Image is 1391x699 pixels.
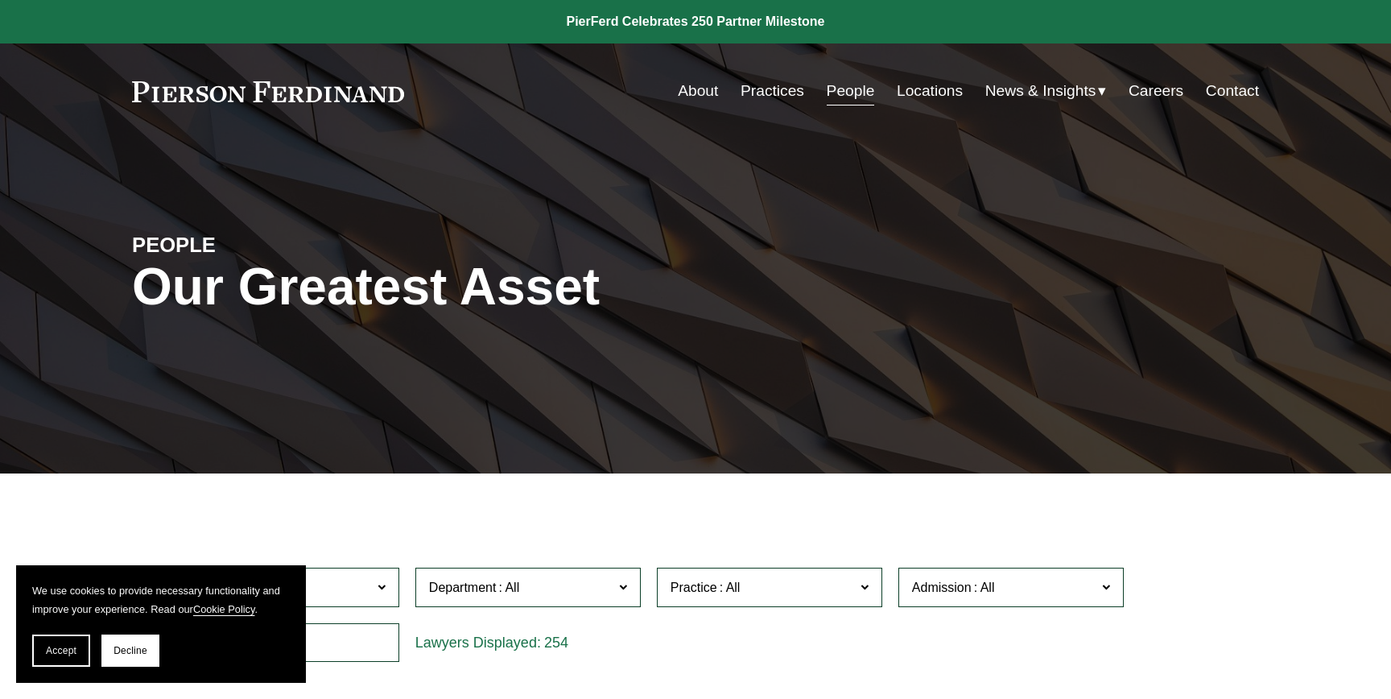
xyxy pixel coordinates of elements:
p: We use cookies to provide necessary functionality and improve your experience. Read our . [32,581,290,618]
span: 254 [544,635,568,651]
span: Admission [912,581,972,594]
a: Careers [1129,76,1183,106]
section: Cookie banner [16,565,306,683]
a: People [827,76,875,106]
a: folder dropdown [985,76,1107,106]
button: Accept [32,635,90,667]
span: News & Insights [985,77,1096,105]
a: Practices [741,76,804,106]
a: Contact [1206,76,1259,106]
span: Practice [671,581,717,594]
h4: PEOPLE [132,232,414,258]
a: About [678,76,718,106]
span: Department [429,581,497,594]
h1: Our Greatest Asset [132,258,883,316]
a: Locations [897,76,963,106]
a: Cookie Policy [193,603,255,615]
span: Accept [46,645,76,656]
span: Decline [114,645,147,656]
button: Decline [101,635,159,667]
